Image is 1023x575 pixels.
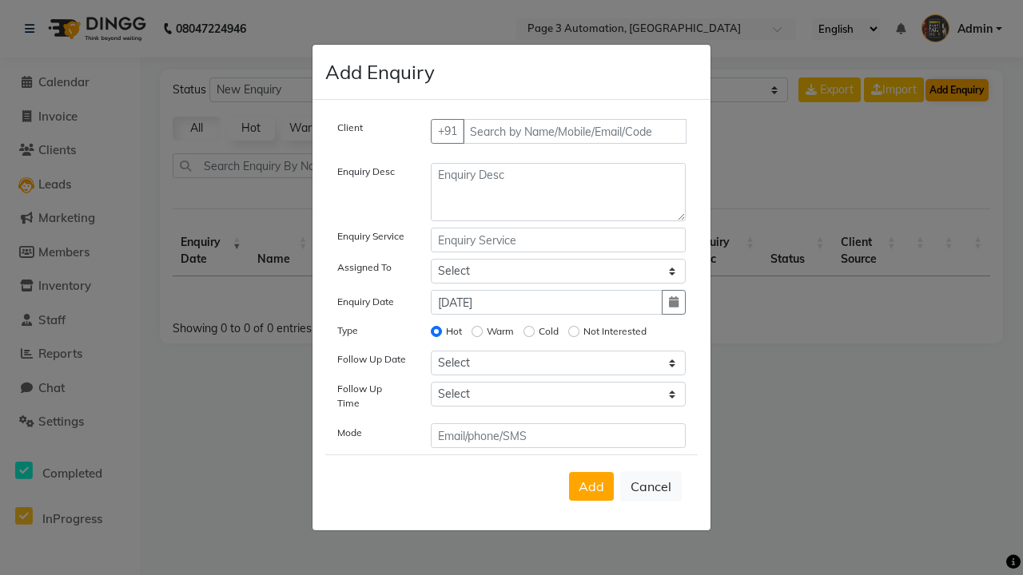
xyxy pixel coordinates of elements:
[337,352,406,367] label: Follow Up Date
[487,324,514,339] label: Warm
[463,119,687,144] input: Search by Name/Mobile/Email/Code
[620,471,682,502] button: Cancel
[337,165,395,179] label: Enquiry Desc
[446,324,462,339] label: Hot
[579,478,604,494] span: Add
[431,119,464,144] button: +91
[325,57,435,86] h4: Add Enquiry
[337,382,407,410] label: Follow Up Time
[539,324,559,339] label: Cold
[431,423,687,448] input: Email/phone/SMS
[337,121,363,135] label: Client
[337,295,394,309] label: Enquiry Date
[337,229,404,244] label: Enquiry Service
[431,228,687,252] input: Enquiry Service
[337,323,358,338] label: Type
[337,260,392,275] label: Assigned To
[583,324,647,339] label: Not Interested
[337,426,362,440] label: Mode
[569,472,614,501] button: Add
